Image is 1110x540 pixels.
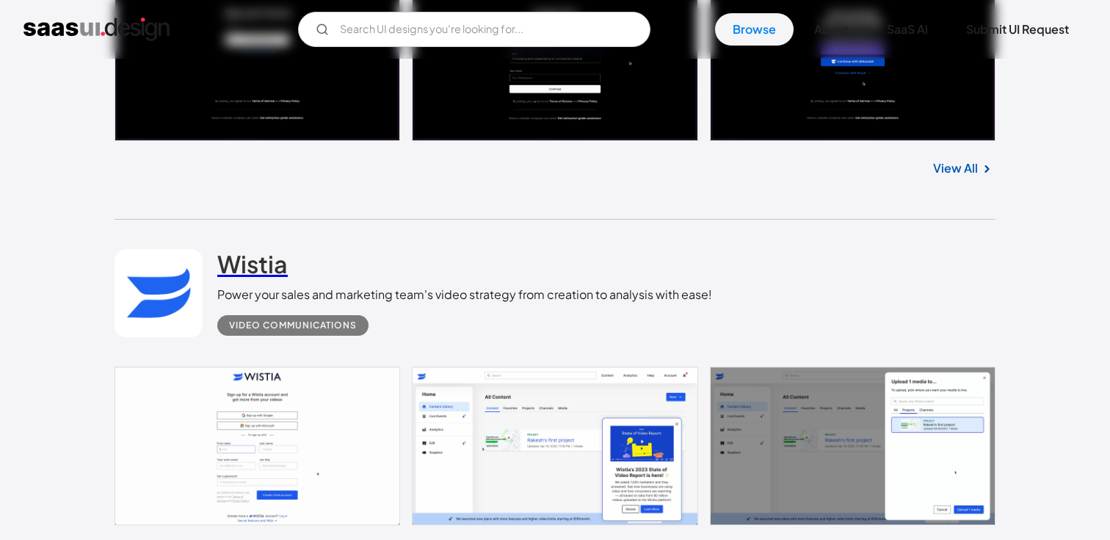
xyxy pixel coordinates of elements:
[715,13,794,46] a: Browse
[229,317,357,334] div: Video Communications
[217,249,288,278] h2: Wistia
[933,159,978,177] a: View All
[298,12,650,47] form: Email Form
[948,13,1087,46] a: Submit UI Request
[797,13,866,46] a: About
[23,18,170,41] a: home
[298,12,650,47] input: Search UI designs you're looking for...
[217,286,712,303] div: Power your sales and marketing team's video strategy from creation to analysis with ease!
[869,13,946,46] a: SaaS Ai
[217,249,288,286] a: Wistia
